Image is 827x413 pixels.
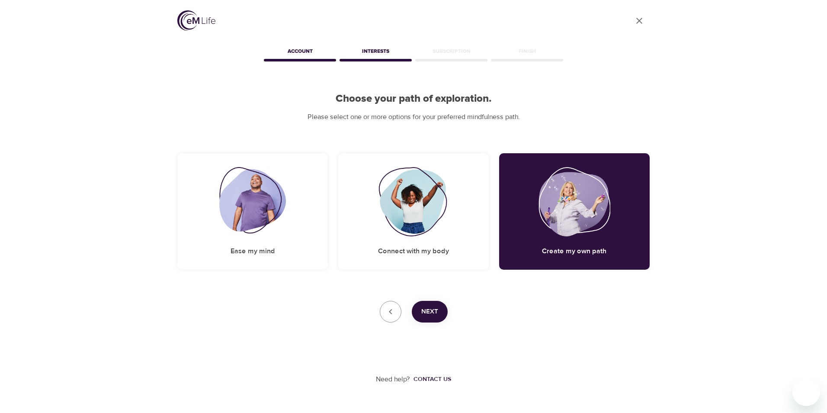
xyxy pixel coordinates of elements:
h5: Connect with my body [378,247,449,256]
h2: Choose your path of exploration. [177,93,650,105]
img: Ease my mind [219,167,286,236]
img: Connect with my body [378,167,449,236]
img: Create my own path [539,167,610,236]
p: Please select one or more options for your preferred mindfulness path. [177,112,650,122]
iframe: Button to launch messaging window [792,378,820,406]
a: close [629,10,650,31]
div: Contact us [413,375,451,384]
div: Create my own pathCreate my own path [499,153,650,270]
button: Next [412,301,448,323]
span: Next [421,306,438,317]
div: Connect with my bodyConnect with my body [338,153,489,270]
p: Need help? [376,374,410,384]
h5: Ease my mind [231,247,275,256]
div: Ease my mindEase my mind [177,153,328,270]
h5: Create my own path [542,247,606,256]
a: Contact us [410,375,451,384]
img: logo [177,10,215,31]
